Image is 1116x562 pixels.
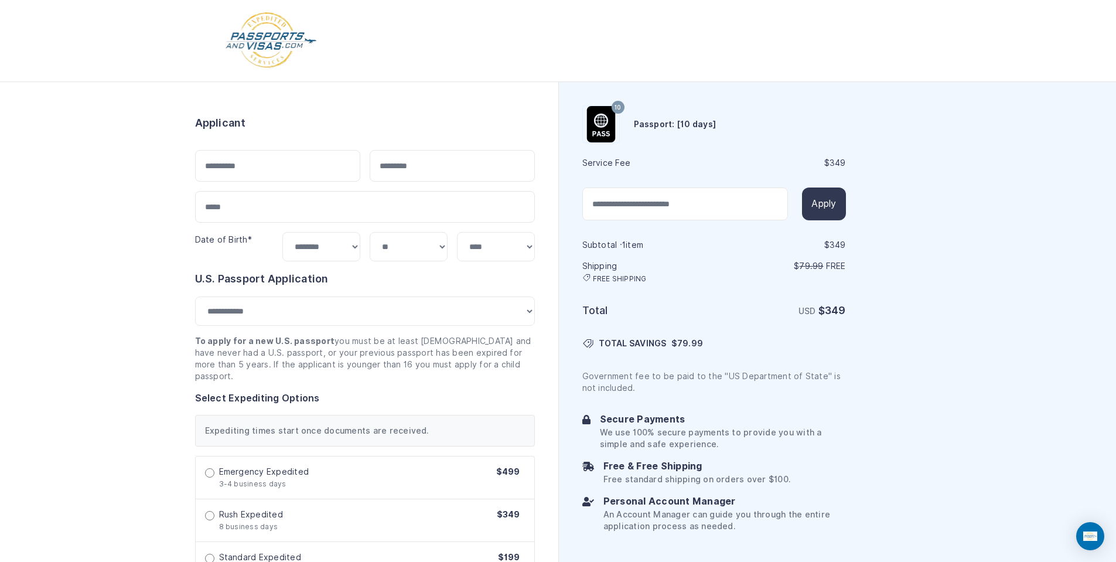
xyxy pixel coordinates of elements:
[582,239,713,251] h6: Subtotal · item
[830,240,846,250] span: 349
[219,466,309,478] span: Emergency Expedited
[798,306,816,316] span: USD
[498,553,520,562] span: $199
[671,338,703,349] span: $
[195,115,246,131] h6: Applicant
[603,474,790,485] p: Free standard shipping on orders over $100.
[600,413,846,427] h6: Secure Payments
[826,261,846,271] span: Free
[677,339,703,348] span: 79.99
[496,467,520,476] span: $499
[802,188,845,220] button: Apply
[634,118,716,130] h6: Passport: [10 days]
[583,106,619,142] img: Product Name
[715,157,846,169] div: $
[195,235,252,244] label: Date of Birth*
[603,495,846,509] h6: Personal Account Manager
[219,522,278,531] span: 8 business days
[825,304,846,316] span: 349
[195,391,535,406] h6: Select Expediting Options
[715,260,846,272] p: $
[818,304,846,316] strong: $
[1076,522,1104,550] div: Open Intercom Messenger
[830,158,846,168] span: 349
[219,479,286,488] span: 3-4 business days
[603,509,846,532] p: An Account Manager can guide you through the entire application process as needed.
[622,240,626,250] span: 1
[600,427,846,450] p: We use 100% secure payments to provide you with a simple and safe experience.
[582,260,713,284] h6: Shipping
[195,271,535,287] h6: U.S. Passport Application
[497,510,520,519] span: $349
[599,338,667,349] span: TOTAL SAVINGS
[603,459,790,474] h6: Free & Free Shipping
[615,100,621,115] span: 10
[715,239,846,251] div: $
[593,274,647,284] span: FREE SHIPPING
[224,12,318,70] img: Logo
[582,157,713,169] h6: Service Fee
[582,370,846,394] p: Government fee to be paid to the "US Department of State" is not included.
[195,415,535,447] div: Expediting times start once documents are received.
[582,302,713,319] h6: Total
[195,335,535,382] p: you must be at least [DEMOGRAPHIC_DATA] and have never had a U.S. passport, or your previous pass...
[219,509,283,520] span: Rush Expedited
[195,336,335,346] strong: To apply for a new U.S. passport
[799,261,823,271] span: 79.99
